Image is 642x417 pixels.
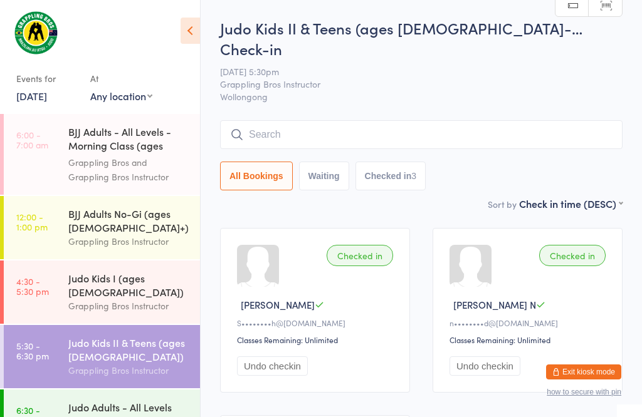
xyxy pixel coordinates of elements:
div: Check in time (DESC) [519,197,623,210]
div: S••••••••h@[DOMAIN_NAME] [237,317,397,328]
button: Undo checkin [450,356,520,376]
h2: Judo Kids II & Teens (ages [DEMOGRAPHIC_DATA]-… Check-in [220,18,623,59]
span: Wollongong [220,90,623,103]
div: Checked in [327,245,393,266]
div: BJJ Adults No-Gi (ages [DEMOGRAPHIC_DATA]+) [68,207,189,234]
span: [PERSON_NAME] N [453,298,536,311]
button: how to secure with pin [547,388,621,396]
a: 4:30 -5:30 pmJudo Kids I (ages [DEMOGRAPHIC_DATA])Grappling Bros Instructor [4,260,200,324]
div: n••••••••d@[DOMAIN_NAME] [450,317,609,328]
span: [PERSON_NAME] [241,298,315,311]
span: [DATE] 5:30pm [220,65,603,78]
div: Checked in [539,245,606,266]
button: Exit kiosk mode [546,364,621,379]
div: Any location [90,89,152,103]
time: 5:30 - 6:30 pm [16,341,49,361]
div: BJJ Adults - All Levels - Morning Class (ages [DEMOGRAPHIC_DATA]+) [68,125,189,155]
button: Checked in3 [355,162,426,190]
div: At [90,68,152,89]
div: 3 [411,171,416,181]
a: [DATE] [16,89,47,103]
time: 12:00 - 1:00 pm [16,212,48,232]
div: Grappling Bros Instructor [68,363,189,378]
div: Grappling Bros Instructor [68,299,189,313]
input: Search [220,120,623,149]
time: 4:30 - 5:30 pm [16,276,49,296]
button: Undo checkin [237,356,308,376]
div: Grappling Bros Instructor [68,234,189,249]
div: Judo Kids II & Teens (ages [DEMOGRAPHIC_DATA]) [68,336,189,363]
button: Waiting [299,162,349,190]
a: 6:00 -7:00 amBJJ Adults - All Levels - Morning Class (ages [DEMOGRAPHIC_DATA]+)Grappling Bros and... [4,114,200,195]
div: Classes Remaining: Unlimited [450,334,609,345]
a: 12:00 -1:00 pmBJJ Adults No-Gi (ages [DEMOGRAPHIC_DATA]+)Grappling Bros Instructor [4,196,200,259]
a: 5:30 -6:30 pmJudo Kids II & Teens (ages [DEMOGRAPHIC_DATA])Grappling Bros Instructor [4,325,200,388]
div: Grappling Bros and Grappling Bros Instructor [68,155,189,184]
span: Grappling Bros Instructor [220,78,603,90]
div: Classes Remaining: Unlimited [237,334,397,345]
img: Grappling Bros Wollongong [13,9,60,56]
time: 6:00 - 7:00 am [16,130,48,150]
div: Events for [16,68,78,89]
button: All Bookings [220,162,293,190]
div: Judo Kids I (ages [DEMOGRAPHIC_DATA]) [68,271,189,299]
label: Sort by [488,198,517,210]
